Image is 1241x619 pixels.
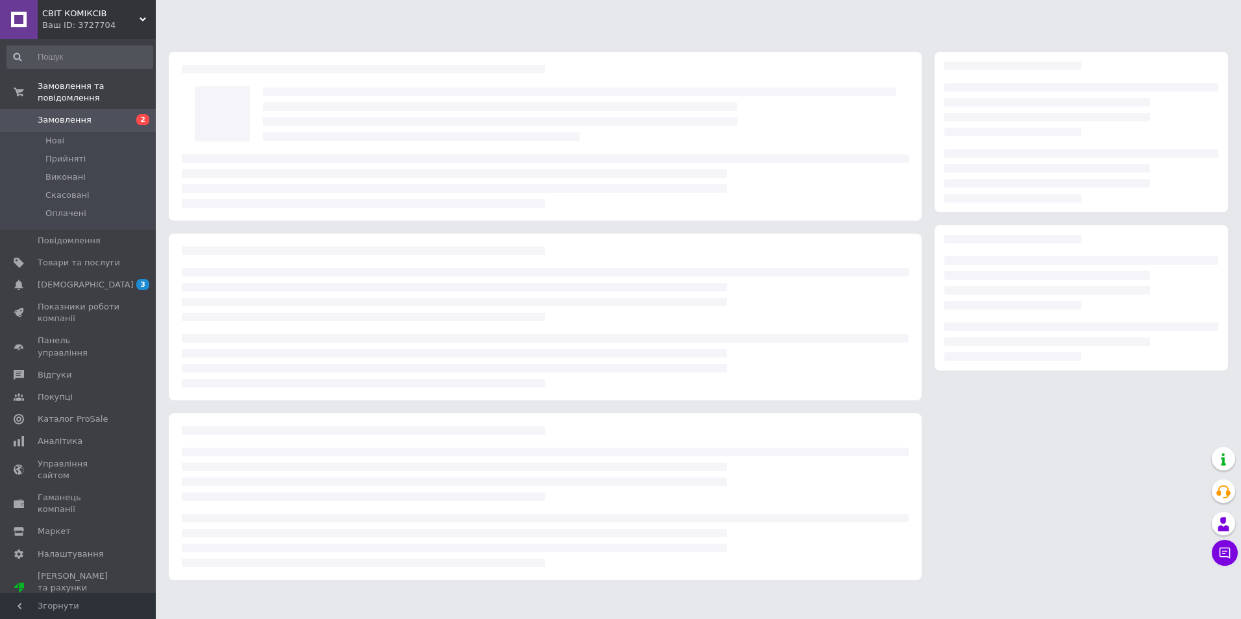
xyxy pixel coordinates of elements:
span: Гаманець компанії [38,492,120,515]
span: Показники роботи компанії [38,301,120,324]
span: Замовлення [38,114,92,126]
span: Повідомлення [38,235,101,247]
span: [DEMOGRAPHIC_DATA] [38,279,134,291]
div: Ваш ID: 3727704 [42,19,156,31]
span: Каталог ProSale [38,413,108,425]
span: Панель управління [38,335,120,358]
span: Виконані [45,171,86,183]
span: 3 [136,279,149,290]
span: Оплачені [45,208,86,219]
span: Покупці [38,391,73,403]
span: Управління сайтом [38,458,120,481]
span: Нові [45,135,64,147]
span: Скасовані [45,189,90,201]
span: Замовлення та повідомлення [38,80,156,104]
span: 2 [136,114,149,125]
span: Прийняті [45,153,86,165]
span: СВІТ КОМІКСІВ [42,8,140,19]
span: Налаштування [38,548,104,560]
span: [PERSON_NAME] та рахунки [38,570,120,606]
input: Пошук [6,45,153,69]
button: Чат з покупцем [1212,540,1238,566]
span: Товари та послуги [38,257,120,269]
span: Відгуки [38,369,71,381]
span: Маркет [38,526,71,537]
span: Аналітика [38,435,82,447]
